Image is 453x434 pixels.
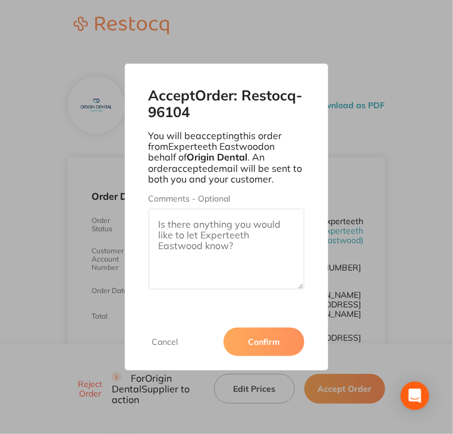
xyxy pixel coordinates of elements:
button: Cancel [149,336,182,347]
b: Origin Dental [187,151,248,163]
h2: Accept Order: Restocq- 96104 [149,87,305,120]
button: Confirm [224,328,304,356]
p: You will be accepting this order from Experteeth Eastwood on behalf of . An order accepted email ... [149,130,305,185]
label: Comments - Optional [149,194,305,203]
div: Open Intercom Messenger [401,382,429,410]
